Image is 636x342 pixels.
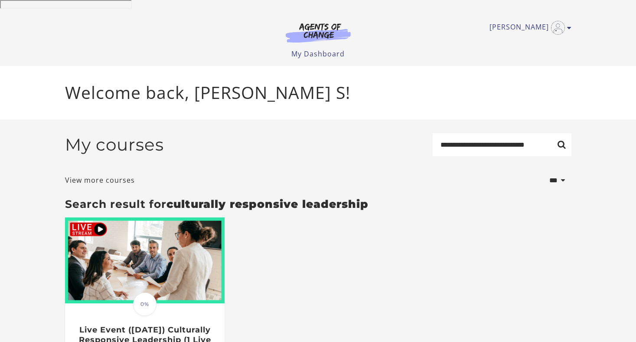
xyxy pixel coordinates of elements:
[65,175,135,185] a: View more courses
[277,23,360,43] img: Agents of Change Logo
[65,135,164,155] h2: My courses
[489,21,567,35] a: Toggle menu
[65,197,571,210] h3: Search result for
[133,293,157,316] span: 0%
[291,49,345,59] a: My Dashboard
[65,80,571,105] p: Welcome back, [PERSON_NAME] S!
[166,197,369,210] strong: culturally responsive leadership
